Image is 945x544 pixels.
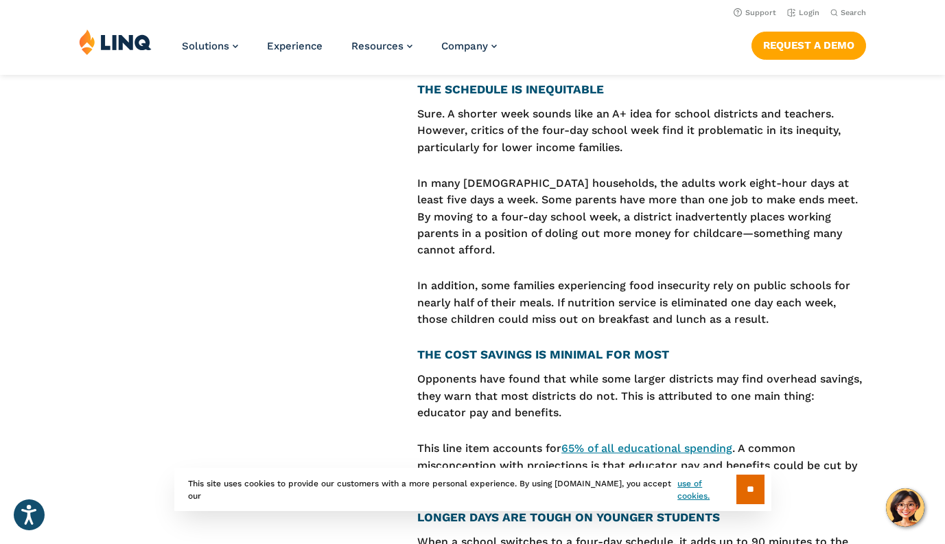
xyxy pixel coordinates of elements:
[174,468,771,511] div: This site uses cookies to provide our customers with a more personal experience. By using [DOMAIN...
[417,175,866,259] p: In many [DEMOGRAPHIC_DATA] households, the adults work eight-hour days at least five days a week....
[417,371,866,421] p: Opponents have found that while some larger districts may find overhead savings, they warn that m...
[182,29,497,74] nav: Primary Navigation
[351,40,412,52] a: Resources
[441,40,497,52] a: Company
[417,82,425,96] strong: T
[830,8,866,18] button: Open Search Bar
[351,40,404,52] span: Resources
[677,477,736,502] a: use of cookies.
[886,488,924,527] button: Hello, have a question? Let’s chat.
[841,8,866,17] span: Search
[417,348,425,361] strong: T
[561,442,732,455] a: 65% of all educational spending
[417,347,866,362] h4: HE COST SAVINGS IS MINIMAL FOR MOST
[417,82,866,97] h4: HE SCHEDULE IS INEQUITABLE
[182,40,229,52] span: Solutions
[734,8,776,17] a: Support
[417,277,866,328] p: In addition, some families experiencing food insecurity rely on public schools for nearly half of...
[79,29,152,55] img: LINQ | K‑12 Software
[182,40,238,52] a: Solutions
[417,440,866,490] p: This line item accounts for . A common misconception with projections is that educator pay and be...
[787,8,819,17] a: Login
[417,106,866,156] p: Sure. A shorter week sounds like an A+ idea for school districts and teachers. However, critics o...
[751,32,866,59] a: Request a Demo
[751,29,866,59] nav: Button Navigation
[267,40,323,52] a: Experience
[441,40,488,52] span: Company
